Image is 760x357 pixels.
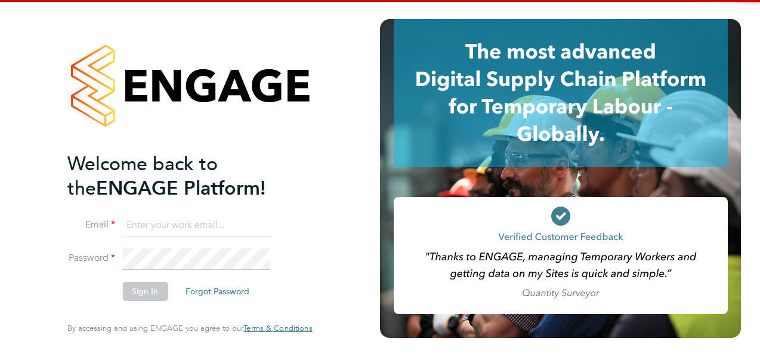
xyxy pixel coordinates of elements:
[67,152,218,200] span: Welcome back to the
[67,323,312,333] span: By accessing and using ENGAGE you agree to our
[67,252,115,264] label: Password
[122,282,168,301] button: Sign In
[122,215,270,236] input: Enter your work email...
[243,324,312,333] a: Terms & Conditions
[176,282,259,301] button: Forgot Password
[67,218,115,231] label: Email
[67,152,300,201] h2: ENGAGE Platform!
